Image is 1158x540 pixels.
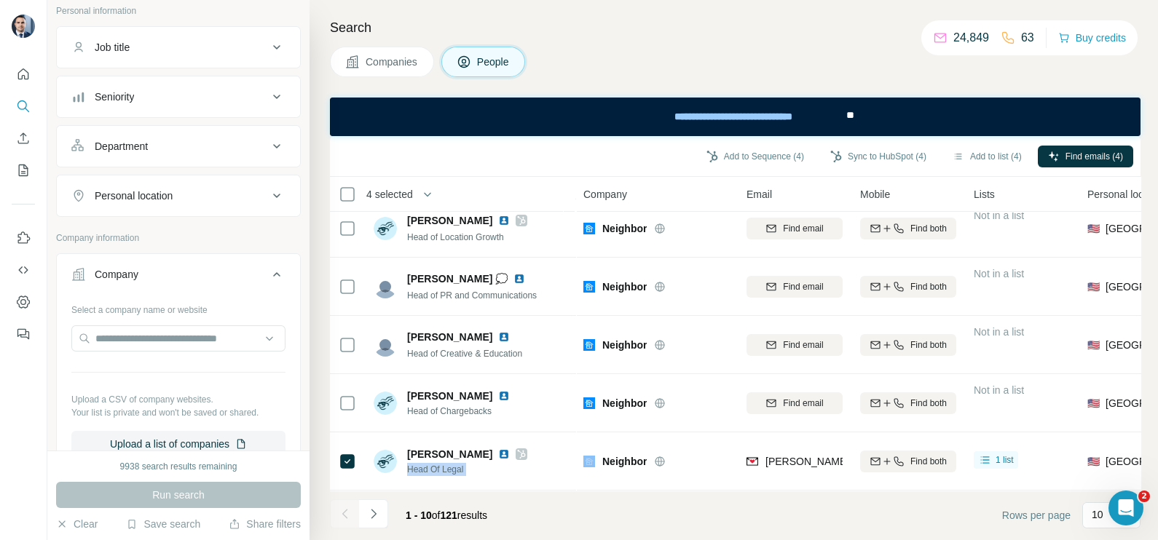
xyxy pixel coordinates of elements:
span: results [406,509,487,521]
button: Find email [747,218,843,239]
img: Logo of Neighbor [583,223,595,234]
button: Find both [860,392,956,414]
p: 63 [1021,29,1034,47]
div: Seniority [95,90,134,104]
button: Find both [860,334,956,356]
span: Head of Chargebacks [407,405,516,418]
button: Quick start [12,61,35,87]
span: Not in a list [974,268,1024,279]
span: Head of Location Growth [407,232,504,242]
img: Avatar [374,333,397,357]
button: Clear [56,517,98,531]
span: Neighbor [602,396,647,410]
span: 1 - 10 [406,509,432,521]
img: Avatar [12,15,35,38]
button: Find email [747,334,843,356]
span: Find both [910,455,947,468]
button: Department [57,129,300,164]
span: Not in a list [974,326,1024,338]
span: 🇺🇸 [1087,454,1100,469]
img: Logo of Neighbor [583,281,595,293]
span: Company [583,187,627,202]
span: 4 selected [366,187,413,202]
span: Head of PR and Communications [407,290,537,301]
img: Avatar [374,275,397,298]
button: Find both [860,218,956,239]
span: Email [747,187,772,202]
button: Search [12,93,35,119]
p: Personal information [56,4,301,17]
button: Find both [860,276,956,298]
span: 121 [441,509,457,521]
span: 🇺🇸 [1087,279,1100,294]
span: Find emails (4) [1066,150,1123,163]
span: Head of Creative & Education [407,349,522,359]
p: 10 [1092,507,1103,522]
div: Department [95,139,148,154]
span: Mobile [860,187,890,202]
span: Find email [783,397,823,410]
span: Find both [910,397,947,410]
span: [PERSON_NAME] [407,447,492,461]
span: Not in a list [974,384,1024,396]
span: 🇺🇸 [1087,221,1100,236]
button: Feedback [12,321,35,347]
span: Rows per page [1002,508,1071,523]
span: Neighbor [602,279,647,294]
span: of [432,509,441,521]
img: LinkedIn logo [498,331,510,343]
button: My lists [12,157,35,183]
img: Logo of Neighbor [583,397,595,409]
div: Job title [95,40,130,55]
span: Find both [910,222,947,235]
span: Find email [783,280,823,293]
button: Save search [126,517,200,531]
p: 24,849 [953,29,989,47]
img: Logo of Neighbor [583,456,595,467]
button: Find email [747,276,843,298]
img: LinkedIn logo [513,273,525,285]
img: Avatar [374,450,397,473]
span: 1 list [996,453,1014,466]
span: Lists [974,187,995,202]
button: Dashboard [12,289,35,315]
img: Logo of Neighbor [583,339,595,351]
button: Enrich CSV [12,125,35,151]
span: 🇺🇸 [1087,396,1100,410]
p: Upload a CSV of company websites. [71,393,285,406]
div: Personal location [95,188,173,203]
span: Find both [910,280,947,293]
p: Your list is private and won't be saved or shared. [71,406,285,419]
span: 2 [1138,491,1150,502]
span: [PERSON_NAME] [407,213,492,228]
button: Find email [747,392,843,414]
span: People [477,55,511,69]
div: 9938 search results remaining [120,460,237,473]
span: Neighbor [602,221,647,236]
button: Add to list (4) [942,146,1032,167]
img: Avatar [374,392,397,415]
img: LinkedIn logo [498,215,510,226]
button: Personal location [57,178,300,213]
img: LinkedIn logo [498,448,510,460]
span: Find both [910,338,947,352]
button: Seniority [57,79,300,114]
span: [PERSON_NAME] [407,330,492,344]
div: Company [95,267,138,282]
button: Navigate to next page [359,499,388,528]
button: Share filters [229,517,301,531]
button: Use Surfe on LinkedIn [12,225,35,251]
span: Neighbor [602,338,647,352]
button: Job title [57,30,300,65]
img: LinkedIn logo [498,390,510,402]
span: Neighbor [602,454,647,469]
span: Find email [783,338,823,352]
span: Not in a list [974,210,1024,221]
span: Companies [366,55,419,69]
span: [PERSON_NAME][EMAIL_ADDRESS][DOMAIN_NAME] [765,456,1022,467]
button: Company [57,257,300,298]
button: Use Surfe API [12,257,35,283]
span: Find email [783,222,823,235]
span: Head Of Legal [407,463,527,476]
